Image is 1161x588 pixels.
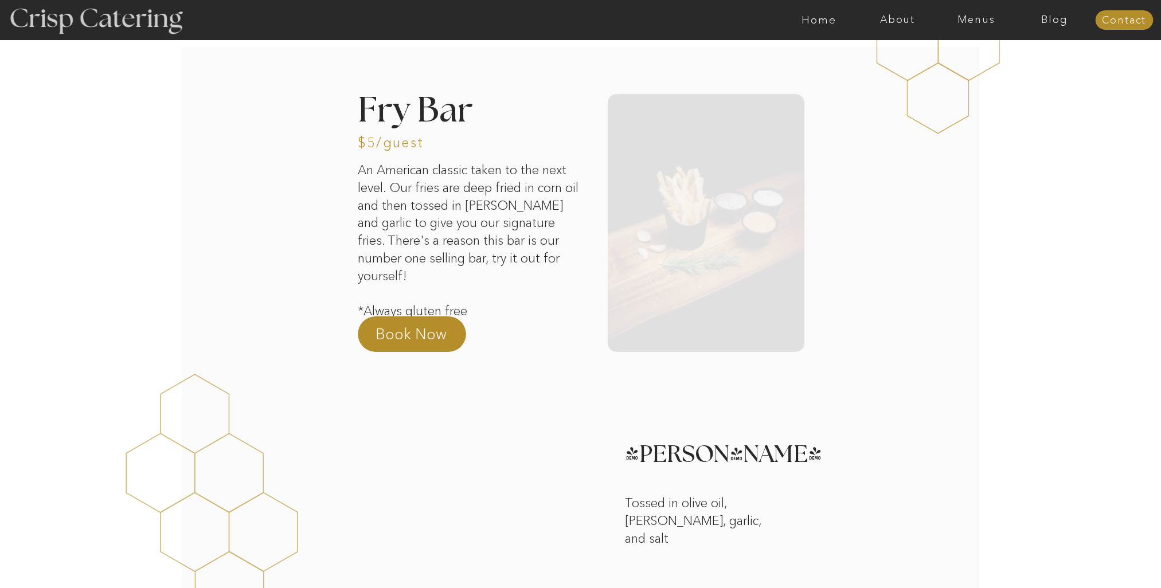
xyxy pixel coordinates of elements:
[358,136,423,147] h3: $5/guest
[858,14,937,26] a: About
[1095,15,1153,26] a: Contact
[358,94,578,124] h2: Fry Bar
[625,443,762,454] h3: [PERSON_NAME]
[358,162,584,340] p: An American classic taken to the next level. Our fries are deep fried in corn oil and then tossed...
[625,495,780,527] p: Tossed in olive oil, [PERSON_NAME], garlic, and salt
[376,324,476,351] a: Book Now
[937,14,1015,26] a: Menus
[780,14,858,26] a: Home
[1015,14,1094,26] a: Blog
